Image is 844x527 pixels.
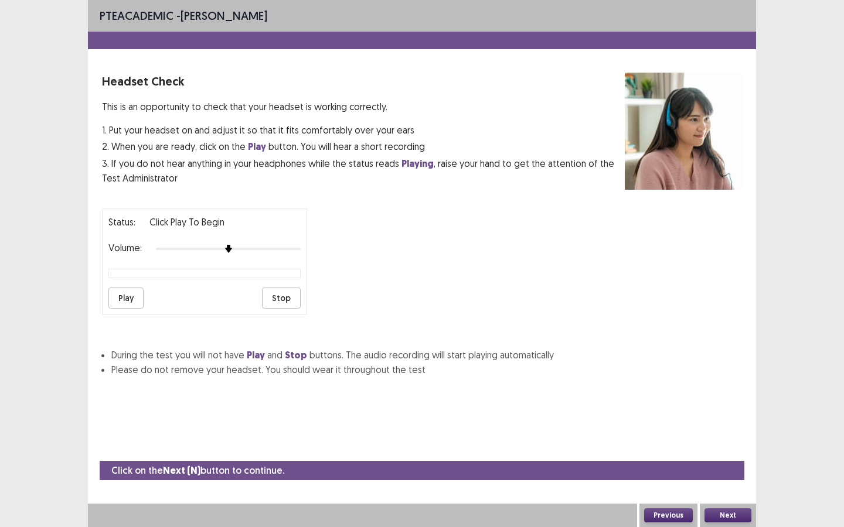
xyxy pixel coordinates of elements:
li: Please do not remove your headset. You should wear it throughout the test [111,362,742,377]
strong: Next (N) [163,464,200,477]
strong: Playing [401,158,434,170]
p: 1. Put your headset on and adjust it so that it fits comfortably over your ears [102,123,625,137]
p: This is an opportunity to check that your headset is working correctly. [102,100,625,114]
img: arrow-thumb [224,245,233,253]
img: headset test [625,73,742,190]
p: - [PERSON_NAME] [100,7,267,25]
strong: Stop [285,349,307,361]
button: Stop [262,288,301,309]
button: Play [108,288,144,309]
button: Previous [644,508,693,522]
p: Headset Check [102,73,625,90]
strong: Play [248,141,266,153]
p: 3. If you do not hear anything in your headphones while the status reads , raise your hand to get... [102,156,625,185]
p: Volume: [108,241,142,255]
p: Click on the button to continue. [111,463,284,478]
p: Status: [108,215,135,229]
li: During the test you will not have and buttons. The audio recording will start playing automatically [111,348,742,362]
span: PTE academic [100,8,173,23]
p: Click Play to Begin [149,215,224,229]
strong: Play [247,349,265,361]
button: Next [705,508,751,522]
p: 2. When you are ready, click on the button. You will hear a short recording [102,139,625,154]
